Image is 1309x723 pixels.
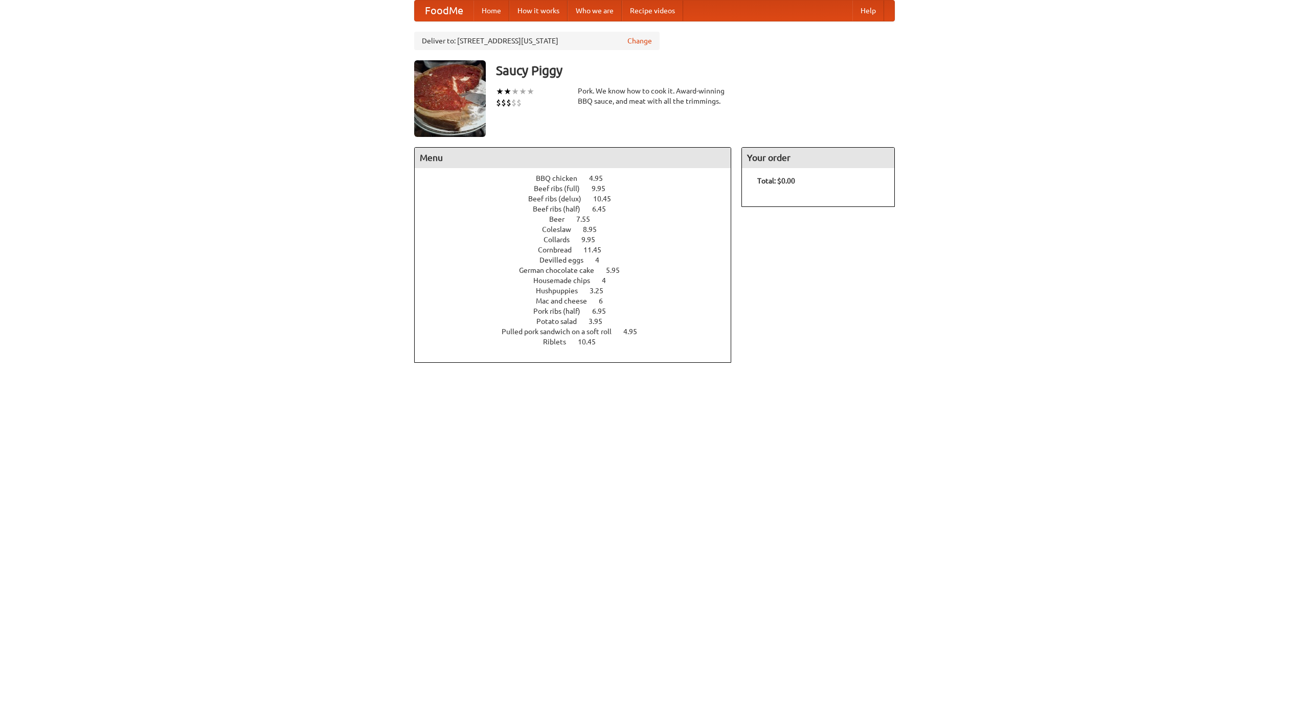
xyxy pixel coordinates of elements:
span: Beef ribs (half) [533,205,591,213]
span: 4.95 [589,174,613,182]
span: Riblets [543,338,576,346]
div: Deliver to: [STREET_ADDRESS][US_STATE] [414,32,660,50]
img: angular.jpg [414,60,486,137]
a: Beef ribs (delux) 10.45 [528,195,630,203]
div: Pork. We know how to cook it. Award-winning BBQ sauce, and meat with all the trimmings. [578,86,731,106]
span: Coleslaw [542,225,581,234]
span: 3.95 [589,317,613,325]
li: ★ [496,86,504,97]
li: $ [511,97,516,108]
a: Change [627,36,652,46]
span: Housemade chips [533,276,600,285]
li: ★ [511,86,519,97]
span: 7.55 [576,215,600,223]
a: Help [852,1,884,21]
a: Beer 7.55 [549,215,609,223]
a: FoodMe [415,1,473,21]
span: 9.95 [581,236,605,244]
a: Riblets 10.45 [543,338,615,346]
b: Total: $0.00 [757,177,795,185]
span: 6.45 [592,205,616,213]
span: Beer [549,215,575,223]
a: How it works [509,1,568,21]
span: Collards [544,236,580,244]
a: Recipe videos [622,1,683,21]
span: 11.45 [583,246,612,254]
span: 4 [602,276,616,285]
a: Pulled pork sandwich on a soft roll 4.95 [502,328,656,336]
span: 5.95 [606,266,630,274]
span: Pulled pork sandwich on a soft roll [502,328,622,336]
li: $ [516,97,522,108]
span: 6 [599,297,613,305]
span: 10.45 [578,338,606,346]
a: Coleslaw 8.95 [542,225,616,234]
a: Housemade chips 4 [533,276,625,285]
a: Hushpuppies 3.25 [536,287,622,295]
span: 4 [595,256,610,264]
h4: Your order [742,148,894,168]
li: $ [506,97,511,108]
a: Beef ribs (full) 9.95 [534,184,624,193]
span: German chocolate cake [519,266,604,274]
span: Potato salad [536,317,587,325]
span: 9.95 [592,184,616,193]
li: ★ [519,86,527,97]
span: Cornbread [538,246,582,254]
span: Pork ribs (half) [533,307,591,315]
a: Beef ribs (half) 6.45 [533,205,625,213]
a: Devilled eggs 4 [539,256,618,264]
a: Potato salad 3.95 [536,317,621,325]
h3: Saucy Piggy [496,60,895,81]
li: $ [496,97,501,108]
li: ★ [527,86,534,97]
li: ★ [504,86,511,97]
span: 10.45 [593,195,621,203]
span: BBQ chicken [536,174,588,182]
a: Mac and cheese 6 [536,297,622,305]
span: Beef ribs (delux) [528,195,592,203]
a: Collards 9.95 [544,236,614,244]
span: 8.95 [583,225,607,234]
h4: Menu [415,148,731,168]
span: Beef ribs (full) [534,184,590,193]
a: Who we are [568,1,622,21]
a: Pork ribs (half) 6.95 [533,307,625,315]
span: Mac and cheese [536,297,597,305]
a: Cornbread 11.45 [538,246,620,254]
span: 3.25 [590,287,614,295]
a: BBQ chicken 4.95 [536,174,622,182]
li: $ [501,97,506,108]
span: 4.95 [623,328,647,336]
span: 6.95 [592,307,616,315]
span: Hushpuppies [536,287,588,295]
a: Home [473,1,509,21]
span: Devilled eggs [539,256,594,264]
a: German chocolate cake 5.95 [519,266,639,274]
